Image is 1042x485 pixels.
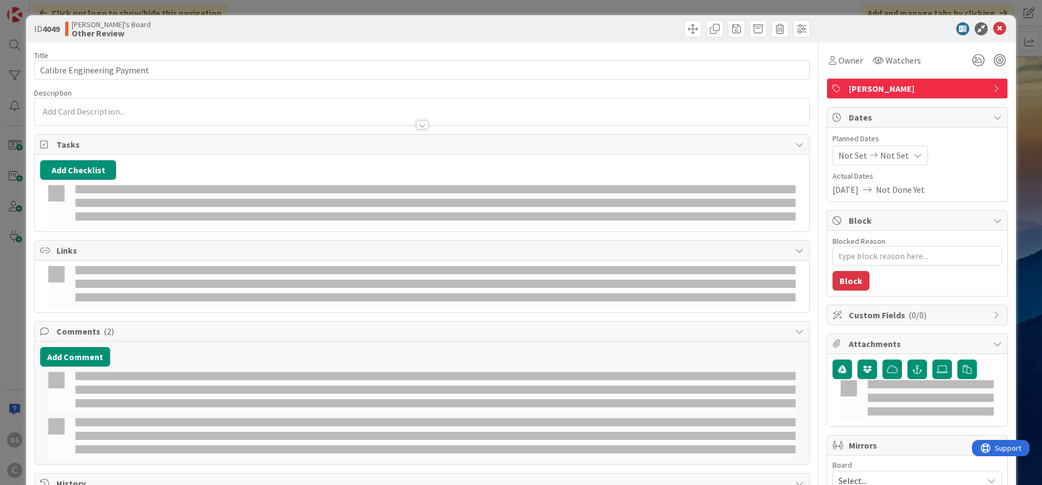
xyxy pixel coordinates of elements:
[876,183,925,196] span: Not Done Yet
[833,133,1002,144] span: Planned Dates
[23,2,49,15] span: Support
[849,308,988,322] span: Custom Fields
[42,23,60,34] b: 4049
[833,183,859,196] span: [DATE]
[849,214,988,227] span: Block
[34,88,72,98] span: Description
[838,54,863,67] span: Owner
[849,82,988,95] span: [PERSON_NAME]
[833,171,1002,182] span: Actual Dates
[34,22,60,35] span: ID
[886,54,921,67] span: Watchers
[72,20,151,29] span: [PERSON_NAME]'s Board
[104,326,114,337] span: ( 2 )
[56,325,790,338] span: Comments
[34,51,48,60] label: Title
[72,29,151,37] b: Other Review
[833,271,869,291] button: Block
[849,439,988,452] span: Mirrors
[880,149,909,162] span: Not Set
[40,160,116,180] button: Add Checklist
[56,244,790,257] span: Links
[849,337,988,350] span: Attachments
[56,138,790,151] span: Tasks
[838,149,867,162] span: Not Set
[34,60,810,80] input: type card name here...
[833,461,852,469] span: Board
[908,310,926,320] span: ( 0/0 )
[849,111,988,124] span: Dates
[40,347,110,367] button: Add Comment
[833,236,885,246] label: Blocked Reason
